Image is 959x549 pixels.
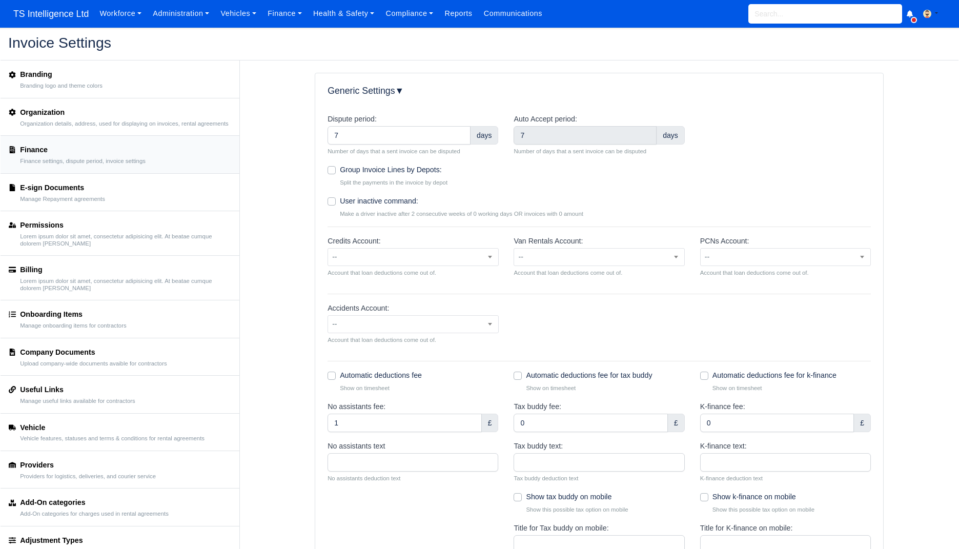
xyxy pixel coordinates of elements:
[514,268,684,277] small: Account that loan deductions come out of.
[1,211,239,256] a: Permissions Lorem ipsum dolor sit amet, consectetur adipisicing elit. At beatae cumque dolorem [P...
[340,195,418,207] label: User inactive command:
[748,4,902,24] input: Search...
[262,4,308,24] a: Finance
[1,174,239,211] a: E-sign Documents Manage Repayment agreements
[514,251,684,263] span: --
[1,256,239,300] a: Billing Lorem ipsum dolor sit amet, consectetur adipisicing elit. At beatae cumque dolorem [PERSO...
[514,474,684,483] small: Tax buddy deduction text
[308,4,380,24] a: Health & Safety
[328,335,498,344] small: Account that loan deductions come out of.
[328,401,385,413] label: No assistants fee:
[328,440,385,452] label: No assistants text
[328,302,389,314] label: Accidents Account:
[470,126,499,145] div: days
[1,451,239,489] a: Providers Providers for logistics, deliveries, and courier service
[215,4,262,24] a: Vehicles
[700,235,749,247] label: PCNs Account:
[514,235,583,247] label: Van Rentals Account:
[1,98,239,136] a: Organization Organization details, address, used for displaying on invoices, rental agreements
[20,219,231,231] div: Permissions
[20,233,231,247] small: Lorem ipsum dolor sit amet, consectetur adipisicing elit. At beatae cumque dolorem [PERSON_NAME]
[712,505,871,514] small: Show this possible tax option on mobile
[20,473,156,480] small: Providers for logistics, deliveries, and courier service
[328,235,381,247] label: Credits Account:
[20,264,231,276] div: Billing
[514,113,577,125] label: Auto Accept period:
[20,511,169,518] small: Add-On categories for charges used in rental agreements
[328,147,498,156] small: Number of days that a sent invoice can be disputed
[700,474,871,483] small: K-finance deduction text
[20,535,177,546] div: Adjustment Types
[1,338,239,376] a: Company Documents Upload company-wide documents avaible for contractors
[340,178,871,187] small: Split the payments in the invoice by depot
[20,107,229,118] div: Organization
[20,459,156,471] div: Providers
[328,113,377,125] label: Dispute period:
[20,144,146,156] div: Finance
[1,376,239,413] a: Useful Links Manage useful links available for contractors
[20,398,135,405] small: Manage useful links available for contractors
[20,83,103,90] small: Branding logo and theme colors
[328,251,498,263] span: --
[656,126,685,145] div: days
[1,136,239,173] a: Finance Finance settings, dispute period, invoice settings
[526,370,652,381] label: Automatic deductions fee for tax buddy
[712,383,871,393] small: Show on timesheet
[700,268,871,277] small: Account that loan deductions come out of.
[340,164,442,176] label: Group Invoice Lines by Depots:
[712,370,836,381] label: Automatic deductions fee for k-finance
[1,414,239,451] a: Vehicle Vehicle features, statuses and terms & conditions for rental agreements
[328,474,498,483] small: No assistants deduction text
[328,318,498,331] span: --
[481,414,499,432] div: £
[20,278,231,292] small: Lorem ipsum dolor sit amet, consectetur adipisicing elit. At beatae cumque dolorem [PERSON_NAME]
[340,209,871,218] small: Make a driver inactive after 2 consecutive weeks of 0 working days OR invoices with 0 amount
[478,4,548,24] a: Communications
[340,370,422,381] label: Automatic deductions fee
[20,158,146,165] small: Finance settings, dispute period, invoice settings
[340,383,498,393] small: Show on timesheet
[20,120,229,128] small: Organization details, address, used for displaying on invoices, rental agreements
[328,86,871,96] h5: Generic Settings
[1,300,239,338] a: Onboarding Items Manage onboarding items for contractors
[328,315,499,333] span: --
[700,522,793,534] label: Title for K-finance on mobile:
[8,35,951,50] h2: Invoice Settings
[853,414,871,432] div: £
[526,505,684,514] small: Show this possible tax option on mobile
[439,4,478,24] a: Reports
[526,491,611,503] label: Show tax buddy on mobile
[712,491,796,503] label: Show k-finance on mobile
[20,322,126,330] small: Manage onboarding items for contractors
[514,440,563,452] label: Tax buddy text:
[395,86,404,96] span: ▼
[514,522,608,534] label: Title for Tax buddy on mobile:
[380,4,439,24] a: Compliance
[20,309,126,320] div: Onboarding Items
[20,497,169,509] div: Add-On categories
[147,4,215,24] a: Administration
[1,60,239,98] a: Branding Branding logo and theme colors
[701,251,871,263] span: --
[667,414,685,432] div: £
[700,248,871,266] span: --
[8,4,94,24] a: TS Intelligence Ltd
[328,248,499,266] span: --
[20,435,205,442] small: Vehicle features, statuses and terms & conditions for rental agreements
[20,182,105,194] div: E-sign Documents
[20,196,105,203] small: Manage Repayment agreements
[20,384,135,396] div: Useful Links
[20,422,205,434] div: Vehicle
[514,401,561,413] label: Tax buddy fee:
[20,69,103,80] div: Branding
[328,268,498,277] small: Account that loan deductions come out of.
[20,347,167,358] div: Company Documents
[514,147,684,156] small: Number of days that a sent invoice can be disputed
[20,360,167,368] small: Upload company-wide documents avaible for contractors
[94,4,147,24] a: Workforce
[514,248,685,266] span: --
[526,383,684,393] small: Show on timesheet
[1,27,958,60] div: Invoice Settings
[700,401,745,413] label: K-finance fee:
